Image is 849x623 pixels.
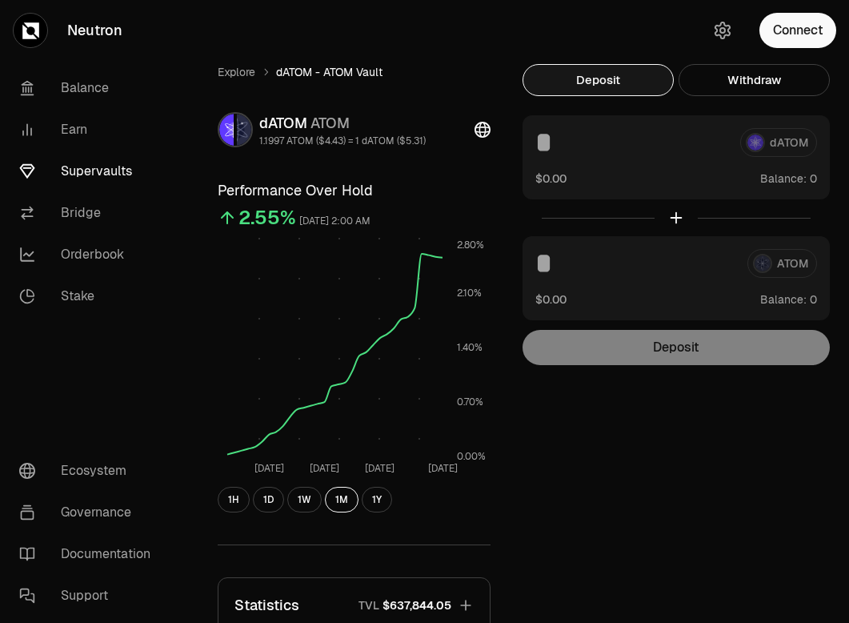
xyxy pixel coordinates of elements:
div: [DATE] 2:00 AM [299,212,370,231]
button: $0.00 [535,170,567,187]
a: Support [6,575,173,617]
button: 1M [325,487,358,512]
button: 1D [253,487,284,512]
tspan: [DATE] [254,462,284,475]
tspan: [DATE] [365,462,394,475]
tspan: 2.80% [457,239,484,251]
a: Governance [6,492,173,533]
h3: Performance Over Hold [218,179,491,202]
button: 1Y [362,487,392,512]
tspan: 0.70% [457,396,483,408]
a: Explore [218,64,255,80]
tspan: [DATE] [310,462,339,475]
div: 2.55% [238,205,296,231]
a: Earn [6,109,173,151]
a: Bridge [6,192,173,234]
button: Deposit [523,64,674,96]
a: Ecosystem [6,450,173,492]
button: $0.00 [535,291,567,307]
tspan: 2.10% [457,287,482,299]
button: 1H [218,487,250,512]
p: TVL [358,597,379,613]
p: Statistics [234,594,299,617]
nav: breadcrumb [218,64,491,80]
span: Balance: [760,291,807,307]
tspan: 1.40% [457,341,483,354]
div: dATOM [259,112,426,135]
span: Balance: [760,171,807,187]
a: Supervaults [6,151,173,192]
button: 1W [287,487,322,512]
a: Orderbook [6,234,173,275]
a: Balance [6,67,173,109]
button: Withdraw [679,64,830,96]
tspan: [DATE] [428,462,458,475]
span: $637,844.05 [382,597,451,613]
span: ATOM [310,114,350,132]
a: Stake [6,275,173,317]
tspan: 0.00% [457,450,486,463]
img: dATOM Logo [219,114,234,146]
span: dATOM - ATOM Vault [276,64,382,80]
img: ATOM Logo [237,114,251,146]
div: 1.1997 ATOM ($4.43) = 1 dATOM ($5.31) [259,135,426,147]
button: Connect [759,13,836,48]
a: Documentation [6,533,173,575]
